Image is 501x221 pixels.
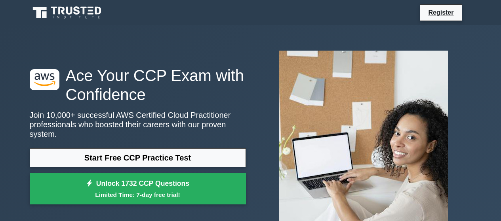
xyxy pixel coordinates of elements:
h1: Ace Your CCP Exam with Confidence [30,66,246,104]
a: Start Free CCP Practice Test [30,148,246,167]
small: Limited Time: 7-day free trial! [40,190,236,199]
p: Join 10,000+ successful AWS Certified Cloud Practitioner professionals who boosted their careers ... [30,110,246,139]
a: Unlock 1732 CCP QuestionsLimited Time: 7-day free trial! [30,173,246,205]
a: Register [423,8,458,17]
